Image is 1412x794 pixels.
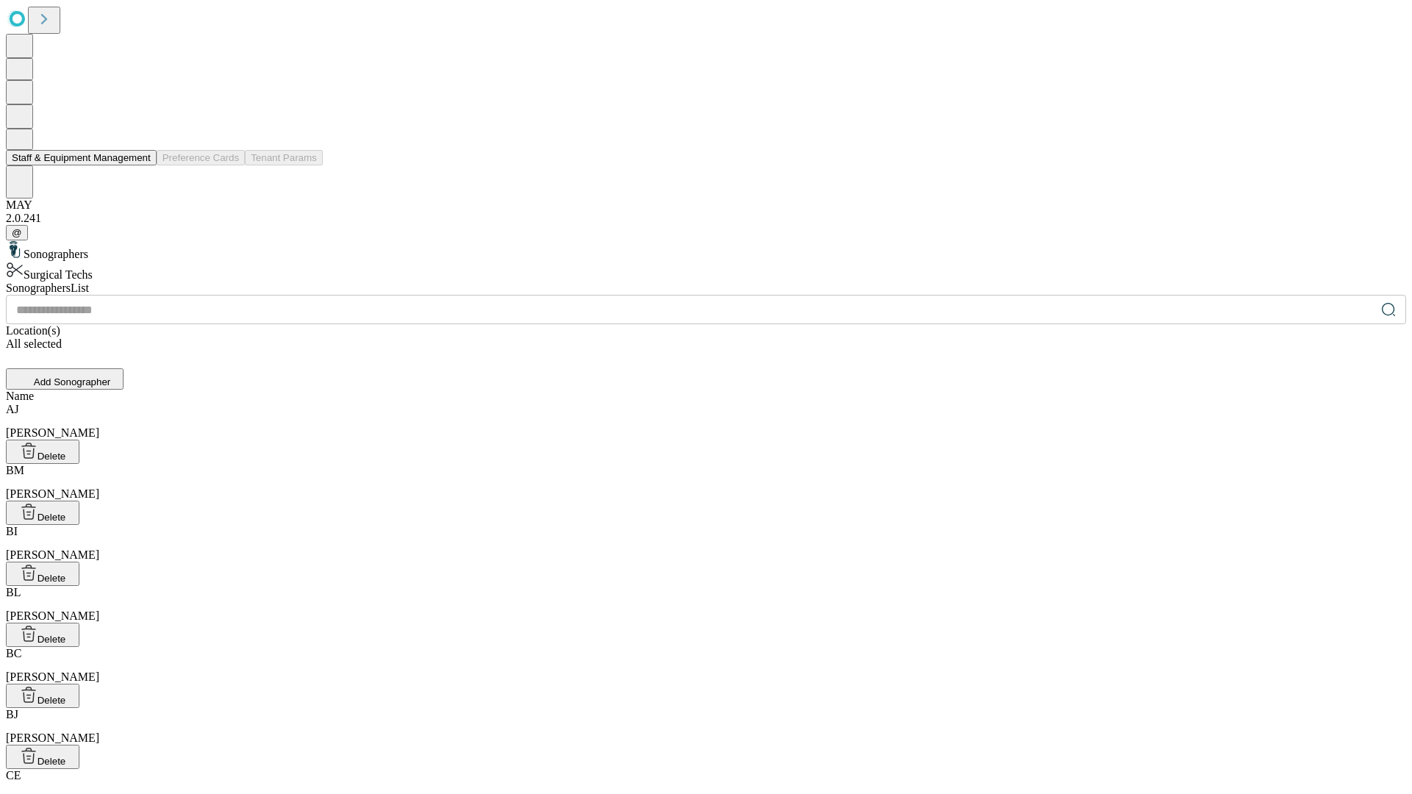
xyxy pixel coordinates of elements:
[6,403,1406,440] div: [PERSON_NAME]
[6,684,79,708] button: Delete
[6,440,79,464] button: Delete
[245,150,323,165] button: Tenant Params
[6,525,18,537] span: BI
[38,756,66,767] span: Delete
[6,586,21,598] span: BL
[6,745,79,769] button: Delete
[6,525,1406,562] div: [PERSON_NAME]
[6,150,157,165] button: Staff & Equipment Management
[6,324,60,337] span: Location(s)
[6,368,124,390] button: Add Sonographer
[6,198,1406,212] div: MAY
[38,451,66,462] span: Delete
[6,769,21,782] span: CE
[6,390,1406,403] div: Name
[12,227,22,238] span: @
[6,708,1406,745] div: [PERSON_NAME]
[38,512,66,523] span: Delete
[6,647,1406,684] div: [PERSON_NAME]
[6,586,1406,623] div: [PERSON_NAME]
[6,337,1406,351] div: All selected
[6,261,1406,282] div: Surgical Techs
[6,708,18,720] span: BJ
[6,647,21,659] span: BC
[38,573,66,584] span: Delete
[6,212,1406,225] div: 2.0.241
[6,464,1406,501] div: [PERSON_NAME]
[6,623,79,647] button: Delete
[6,225,28,240] button: @
[38,634,66,645] span: Delete
[6,464,24,476] span: BM
[34,376,110,387] span: Add Sonographer
[157,150,245,165] button: Preference Cards
[6,282,1406,295] div: Sonographers List
[6,562,79,586] button: Delete
[6,240,1406,261] div: Sonographers
[6,501,79,525] button: Delete
[6,403,19,415] span: AJ
[38,695,66,706] span: Delete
